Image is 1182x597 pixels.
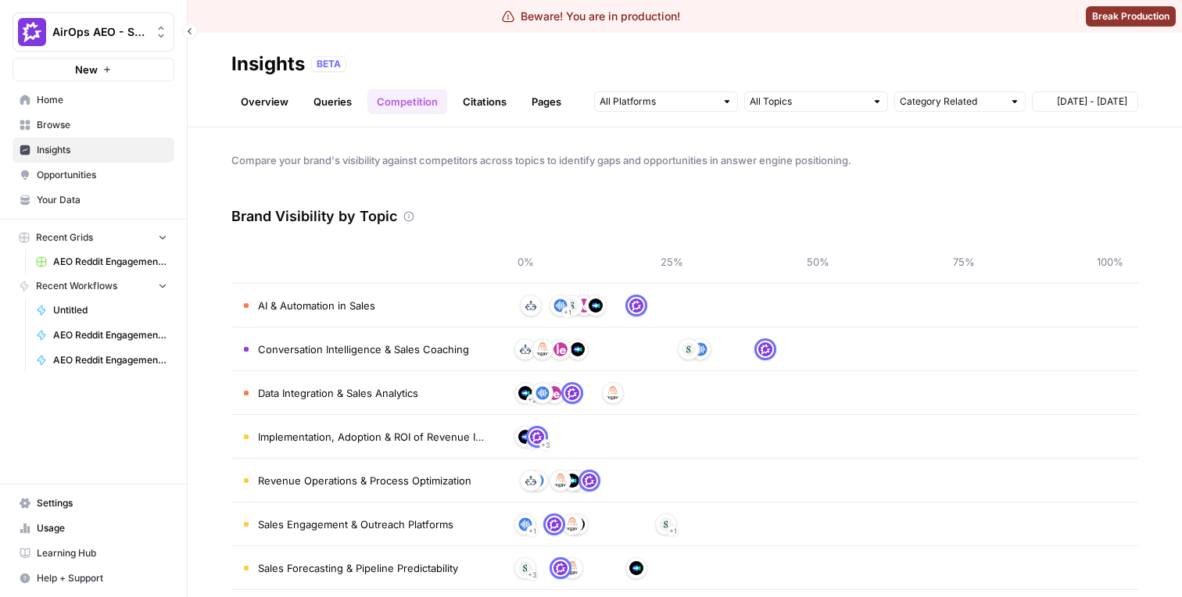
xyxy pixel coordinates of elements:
[518,517,532,531] img: khqciriqz2uga3pxcoz8d1qji9pc
[900,94,1003,109] input: Category Related
[518,430,532,444] img: h6qlr8a97mop4asab8l5qtldq2wv
[535,386,550,400] img: khqciriqz2uga3pxcoz8d1qji9pc
[530,430,544,444] img: w6cjb6u2gvpdnjw72qw8i2q5f3eb
[37,193,167,207] span: Your Data
[589,298,603,313] img: h6qlr8a97mop4asab8l5qtldq2wv
[656,254,687,270] span: 25%
[53,328,167,342] span: AEO Reddit Engagement - Fork
[522,89,571,114] a: Pages
[948,254,980,270] span: 75%
[518,561,532,575] img: vpq3xj2nnch2e2ivhsgwmf7hbkjf
[37,496,167,510] span: Settings
[29,249,174,274] a: AEO Reddit Engagement (6)
[36,231,93,245] span: Recent Grids
[541,438,550,453] span: + 3
[565,386,579,400] img: w6cjb6u2gvpdnjw72qw8i2q5f3eb
[37,118,167,132] span: Browse
[693,342,707,356] img: khqciriqz2uga3pxcoz8d1qji9pc
[13,163,174,188] a: Opportunities
[606,386,620,400] img: e001jt87q6ctylcrzboubucy6uux
[1092,9,1169,23] span: Break Production
[304,89,361,114] a: Queries
[1086,6,1176,27] button: Break Production
[13,188,174,213] a: Your Data
[311,56,346,72] div: BETA
[37,168,167,182] span: Opportunities
[528,524,536,539] span: + 1
[524,474,538,488] img: m91aa644vh47mb0y152o0kapheco
[13,566,174,591] button: Help + Support
[231,89,298,114] a: Overview
[565,561,579,575] img: e001jt87q6ctylcrzboubucy6uux
[518,342,532,356] img: m91aa644vh47mb0y152o0kapheco
[582,474,596,488] img: w6cjb6u2gvpdnjw72qw8i2q5f3eb
[510,254,541,270] span: 0%
[258,298,375,313] span: AI & Automation in Sales
[53,303,167,317] span: Untitled
[13,274,174,298] button: Recent Workflows
[258,560,458,576] span: Sales Forecasting & Pipeline Predictability
[528,392,537,408] span: + 2
[565,474,579,488] img: h6qlr8a97mop4asab8l5qtldq2wv
[37,143,167,157] span: Insights
[629,298,643,313] img: w6cjb6u2gvpdnjw72qw8i2q5f3eb
[29,323,174,348] a: AEO Reddit Engagement - Fork
[37,571,167,585] span: Help + Support
[528,567,537,583] span: + 3
[547,517,561,531] img: w6cjb6u2gvpdnjw72qw8i2q5f3eb
[36,279,117,293] span: Recent Workflows
[600,94,715,109] input: All Platforms
[1094,254,1126,270] span: 100%
[758,342,772,356] img: w6cjb6u2gvpdnjw72qw8i2q5f3eb
[577,298,591,313] img: w5j8drkl6vorx9oircl0z03rjk9p
[29,348,174,373] a: AEO Reddit Engagement - Fork
[13,58,174,81] button: New
[802,254,833,270] span: 50%
[367,89,447,114] a: Competition
[258,341,469,357] span: Conversation Intelligence & Sales Coaching
[13,88,174,113] a: Home
[535,342,550,356] img: e001jt87q6ctylcrzboubucy6uux
[553,342,568,356] img: w5j8drkl6vorx9oircl0z03rjk9p
[13,226,174,249] button: Recent Grids
[258,429,485,445] span: Implementation, Adoption & ROI of Revenue Intelligence Platforms
[553,561,568,575] img: w6cjb6u2gvpdnjw72qw8i2q5f3eb
[231,152,1138,168] span: Compare your brand's visibility against competitors across topics to identify gaps and opportunit...
[13,113,174,138] a: Browse
[37,546,167,560] span: Learning Hub
[659,517,673,531] img: vpq3xj2nnch2e2ivhsgwmf7hbkjf
[571,342,585,356] img: h6qlr8a97mop4asab8l5qtldq2wv
[231,52,305,77] div: Insights
[258,517,453,532] span: Sales Engagement & Outreach Platforms
[524,298,538,313] img: m91aa644vh47mb0y152o0kapheco
[565,298,579,313] img: vpq3xj2nnch2e2ivhsgwmf7hbkjf
[553,474,568,488] img: e001jt87q6ctylcrzboubucy6uux
[547,386,561,400] img: w5j8drkl6vorx9oircl0z03rjk9p
[564,305,571,320] span: + 1
[565,517,579,531] img: e001jt87q6ctylcrzboubucy6uux
[53,255,167,269] span: AEO Reddit Engagement (6)
[13,541,174,566] a: Learning Hub
[13,138,174,163] a: Insights
[553,298,568,313] img: khqciriqz2uga3pxcoz8d1qji9pc
[750,94,865,109] input: All Topics
[37,93,167,107] span: Home
[13,13,174,52] button: Workspace: AirOps AEO - Single Brand (Gong)
[37,521,167,535] span: Usage
[1032,91,1138,112] button: [DATE] - [DATE]
[669,524,677,539] span: + 1
[682,342,696,356] img: vpq3xj2nnch2e2ivhsgwmf7hbkjf
[502,9,680,24] div: Beware! You are in production!
[29,298,174,323] a: Untitled
[518,386,532,400] img: h6qlr8a97mop4asab8l5qtldq2wv
[1057,95,1127,109] span: [DATE] - [DATE]
[629,561,643,575] img: h6qlr8a97mop4asab8l5qtldq2wv
[13,491,174,516] a: Settings
[18,18,46,46] img: AirOps AEO - Single Brand (Gong) Logo
[13,516,174,541] a: Usage
[53,353,167,367] span: AEO Reddit Engagement - Fork
[528,436,537,452] span: + 2
[75,62,98,77] span: New
[52,24,147,40] span: AirOps AEO - Single Brand (Gong)
[231,206,397,227] h3: Brand Visibility by Topic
